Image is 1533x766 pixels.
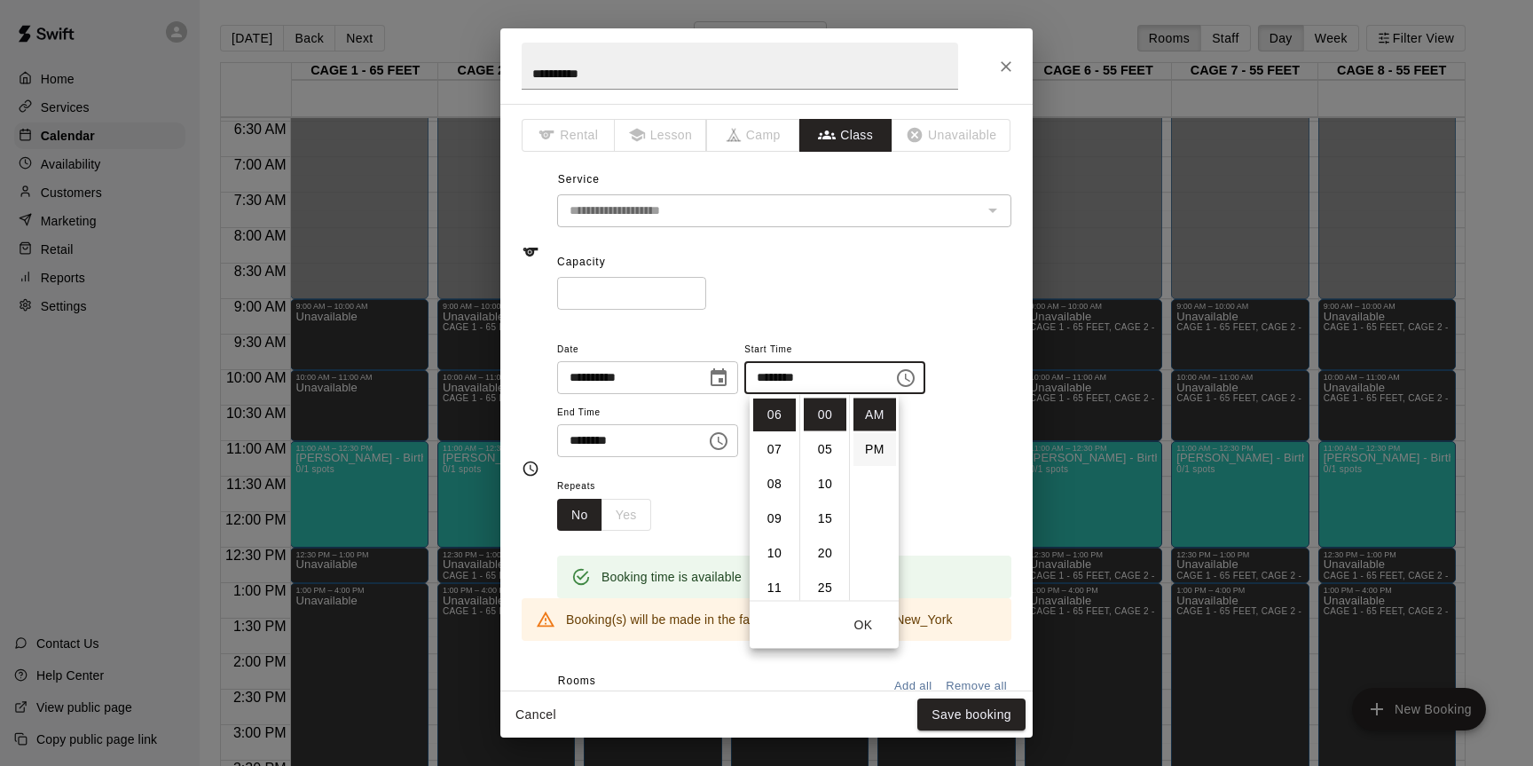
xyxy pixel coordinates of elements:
li: 5 minutes [804,433,846,466]
div: Booking time is available [601,561,742,593]
span: The type of an existing booking cannot be changed [707,119,800,152]
li: 11 hours [753,572,796,604]
button: OK [835,609,892,642]
li: 15 minutes [804,502,846,535]
li: 8 hours [753,468,796,501]
span: Rooms [558,675,596,687]
ul: Select meridiem [849,395,899,601]
span: Service [558,173,600,186]
span: The type of an existing booking cannot be changed [615,119,708,152]
span: Start Time [744,338,925,362]
span: Capacity [557,256,606,268]
li: PM [853,433,896,466]
button: Class [799,119,892,152]
ul: Select minutes [799,395,849,601]
button: Choose time, selected time is 10:00 AM [701,423,736,459]
li: 10 minutes [804,468,846,501]
button: Cancel [507,699,564,731]
button: Close [990,51,1022,83]
span: The type of an existing booking cannot be changed [522,119,615,152]
li: 7 hours [753,433,796,466]
svg: Timing [522,460,539,478]
button: No [557,499,602,532]
li: AM [853,399,896,431]
div: outlined button group [557,499,651,532]
li: 6 hours [753,399,796,431]
span: Repeats [557,475,665,499]
button: Remove all [941,673,1011,700]
li: 9 hours [753,502,796,535]
svg: Service [522,243,539,261]
span: End Time [557,401,738,425]
li: 10 hours [753,537,796,570]
ul: Select hours [750,395,799,601]
span: The type of an existing booking cannot be changed [892,119,1011,152]
button: Choose time, selected time is 6:00 AM [888,360,924,396]
div: The service of an existing booking cannot be changed [557,194,1011,227]
li: 25 minutes [804,572,846,604]
button: Choose date, selected date is Sep 19, 2025 [701,360,736,396]
button: Save booking [917,699,1026,731]
li: 0 minutes [804,399,846,431]
span: Date [557,338,738,362]
li: 20 minutes [804,537,846,570]
button: Add all [884,673,941,700]
div: Booking(s) will be made in the facility's timezone: America/New_York [566,604,953,636]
